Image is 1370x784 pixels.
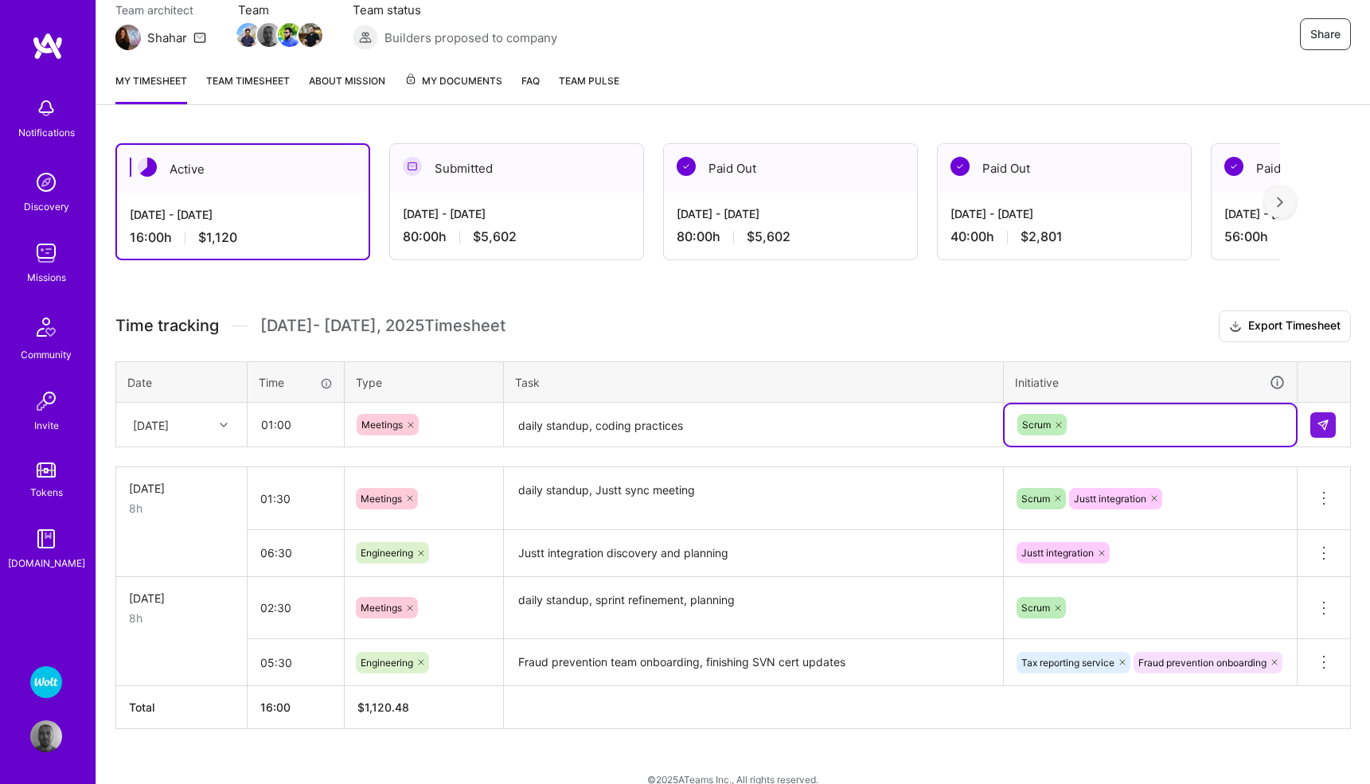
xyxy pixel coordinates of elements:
[1224,157,1243,176] img: Paid Out
[950,205,1178,222] div: [DATE] - [DATE]
[27,269,66,286] div: Missions
[357,700,409,714] span: $ 1,120.48
[1300,18,1351,50] button: Share
[129,480,234,497] div: [DATE]
[24,198,69,215] div: Discovery
[345,361,504,403] th: Type
[37,462,56,478] img: tokens
[30,92,62,124] img: bell
[1021,657,1114,669] span: Tax reporting service
[30,484,63,501] div: Tokens
[130,206,356,223] div: [DATE] - [DATE]
[384,29,557,46] span: Builders proposed to company
[505,404,1001,447] textarea: daily standup, coding practices
[133,416,169,433] div: [DATE]
[361,547,413,559] span: Engineering
[677,157,696,176] img: Paid Out
[1022,419,1051,431] span: Scrum
[248,404,343,446] input: HH:MM
[129,500,234,517] div: 8h
[130,229,356,246] div: 16:00 h
[30,237,62,269] img: teamwork
[559,75,619,87] span: Team Pulse
[257,23,281,47] img: Team Member Avatar
[1138,657,1267,669] span: Fraud prevention onboarding
[278,23,302,47] img: Team Member Avatar
[115,72,187,104] a: My timesheet
[505,532,1001,575] textarea: Justt integration discovery and planning
[938,144,1191,193] div: Paid Out
[248,478,344,520] input: HH:MM
[26,720,66,752] a: User Avatar
[404,72,502,90] span: My Documents
[664,144,917,193] div: Paid Out
[248,686,345,729] th: 16:00
[27,308,65,346] img: Community
[115,316,219,336] span: Time tracking
[747,228,790,245] span: $5,602
[504,361,1004,403] th: Task
[32,32,64,60] img: logo
[18,124,75,141] div: Notifications
[1229,318,1242,335] i: icon Download
[505,469,1001,529] textarea: daily standup, Justt sync meeting
[1317,419,1329,431] img: Submit
[259,21,279,49] a: Team Member Avatar
[353,2,557,18] span: Team status
[30,385,62,417] img: Invite
[1021,493,1050,505] span: Scrum
[1310,26,1341,42] span: Share
[403,205,630,222] div: [DATE] - [DATE]
[260,316,505,336] span: [DATE] - [DATE] , 2025 Timesheet
[300,21,321,49] a: Team Member Avatar
[1021,602,1050,614] span: Scrum
[390,144,643,193] div: Submitted
[299,23,322,47] img: Team Member Avatar
[403,228,630,245] div: 80:00 h
[206,72,290,104] a: Team timesheet
[34,417,59,434] div: Invite
[1277,197,1283,208] img: right
[115,2,206,18] span: Team architect
[30,666,62,698] img: Wolt - Fintech: Payments Expansion Team
[259,374,333,391] div: Time
[21,346,72,363] div: Community
[248,587,344,629] input: HH:MM
[505,579,1001,638] textarea: daily standup, sprint refinement, planning
[117,145,369,193] div: Active
[473,228,517,245] span: $5,602
[677,205,904,222] div: [DATE] - [DATE]
[403,157,422,176] img: Submitted
[1021,547,1094,559] span: Justt integration
[1310,412,1337,438] div: null
[238,21,259,49] a: Team Member Avatar
[220,421,228,429] i: icon Chevron
[559,72,619,104] a: Team Pulse
[138,158,157,177] img: Active
[238,2,321,18] span: Team
[129,610,234,626] div: 8h
[129,590,234,607] div: [DATE]
[950,228,1178,245] div: 40:00 h
[198,229,237,246] span: $1,120
[1074,493,1146,505] span: Justt integration
[404,72,502,104] a: My Documents
[30,166,62,198] img: discovery
[361,602,402,614] span: Meetings
[505,641,1001,685] textarea: Fraud prevention team onboarding, finishing SVN cert updates
[116,686,248,729] th: Total
[1021,228,1063,245] span: $2,801
[248,532,344,574] input: HH:MM
[248,642,344,684] input: HH:MM
[30,720,62,752] img: User Avatar
[1015,373,1286,392] div: Initiative
[116,361,248,403] th: Date
[950,157,970,176] img: Paid Out
[30,523,62,555] img: guide book
[309,72,385,104] a: About Mission
[677,228,904,245] div: 80:00 h
[1219,310,1351,342] button: Export Timesheet
[353,25,378,50] img: Builders proposed to company
[236,23,260,47] img: Team Member Avatar
[8,555,85,571] div: [DOMAIN_NAME]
